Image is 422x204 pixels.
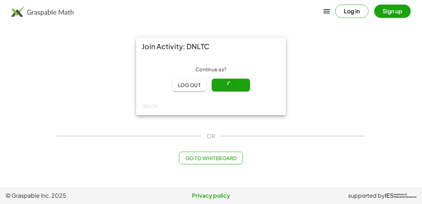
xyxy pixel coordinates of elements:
span: Institute of Education Sciences [394,193,416,198]
div: Join Activity: DNLTC [136,38,286,55]
button: Log out [172,79,206,91]
span: Log out [178,82,200,88]
span: Go to Whiteboard [185,155,237,161]
button: Log in [335,5,369,18]
button: Go to Whiteboard [179,152,243,164]
button: Sign up [374,5,411,18]
span: IES [385,192,394,199]
a: Privacy policy [142,191,279,200]
span: © Graspable Inc, 2025 [6,191,142,200]
a: IESInstitute ofEducation Sciences [385,191,416,200]
div: Continue as ? [142,66,280,73]
span: OR [207,132,215,140]
span: supported by [348,191,385,200]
